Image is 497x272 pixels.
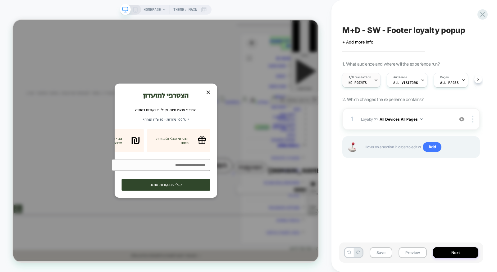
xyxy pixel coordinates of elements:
[423,142,442,152] span: Add
[365,142,473,152] span: Hover on a section in order to edit or
[342,39,373,44] span: + Add more info
[145,94,263,107] span: הצטרפי למועדון
[188,155,234,167] span: הצטרפי וקבלי 25 נקודות מתנה
[420,118,423,120] img: down arrow
[144,5,161,15] span: HOMEPAGE
[349,75,371,80] span: A/B Variation
[472,116,473,122] img: close
[361,117,373,121] span: Loyalty
[349,113,355,125] div: 1
[173,5,197,15] span: Theme: MAIN
[370,247,392,258] button: Save
[145,212,263,228] button: קבלי 25 נקודות מתנה
[258,94,263,99] div: Zoom Button
[440,75,449,80] span: Pages
[393,81,418,85] span: All Visitors
[342,61,440,67] span: 1. What audience and where will the experience run?
[173,130,235,136] span: * כל 100 נקודות = 10 ש״ח הנחה*
[440,81,458,85] span: ALL PAGES
[433,247,478,258] button: Next
[346,142,358,152] img: Joystick
[342,97,423,102] span: 2. Which changes the experience contains?
[342,25,466,35] span: M+D - SW - Footer loyalty popup
[349,81,367,85] span: no points
[399,247,427,258] button: Preview
[459,117,464,122] img: crossed eye
[380,115,423,123] button: All Devices All Pages
[145,117,263,123] div: הצטרפי עכשיו חינם, וקבלי 25 נקודות במתנה
[393,75,407,80] span: Audience
[374,116,378,122] span: on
